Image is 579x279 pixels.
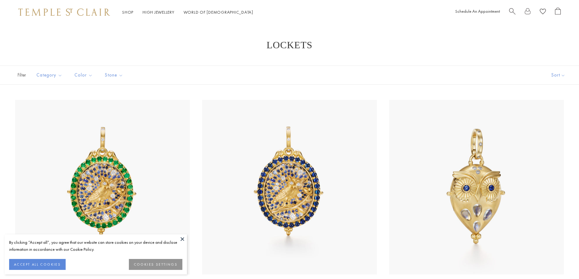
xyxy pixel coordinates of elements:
[538,66,579,84] button: Show sort by
[32,68,67,82] button: Category
[389,100,564,274] img: P34614-OWLOCBM
[129,259,182,270] button: COOKIES SETTINGS
[549,250,573,273] iframe: Gorgias live chat messenger
[455,9,500,14] a: Schedule An Appointment
[389,100,564,274] a: P34614-OWLOCBMP34614-OWLOCBM
[102,71,128,79] span: Stone
[15,100,190,274] img: 18K Emerald Nocturne Owl Locket
[33,71,67,79] span: Category
[71,71,97,79] span: Color
[100,68,128,82] button: Stone
[184,9,253,15] a: World of [DEMOGRAPHIC_DATA]World of [DEMOGRAPHIC_DATA]
[122,9,253,16] nav: Main navigation
[24,39,555,50] h1: Lockets
[122,9,133,15] a: ShopShop
[9,239,182,253] div: By clicking “Accept all”, you agree that our website can store cookies on your device and disclos...
[18,9,110,16] img: Temple St. Clair
[9,259,66,270] button: ACCEPT ALL COOKIES
[143,9,174,15] a: High JewelleryHigh Jewellery
[202,100,377,274] img: 18K Blue Sapphire Nocturne Owl Locket
[555,8,561,17] a: Open Shopping Bag
[509,8,515,17] a: Search
[70,68,97,82] button: Color
[540,8,546,17] a: View Wishlist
